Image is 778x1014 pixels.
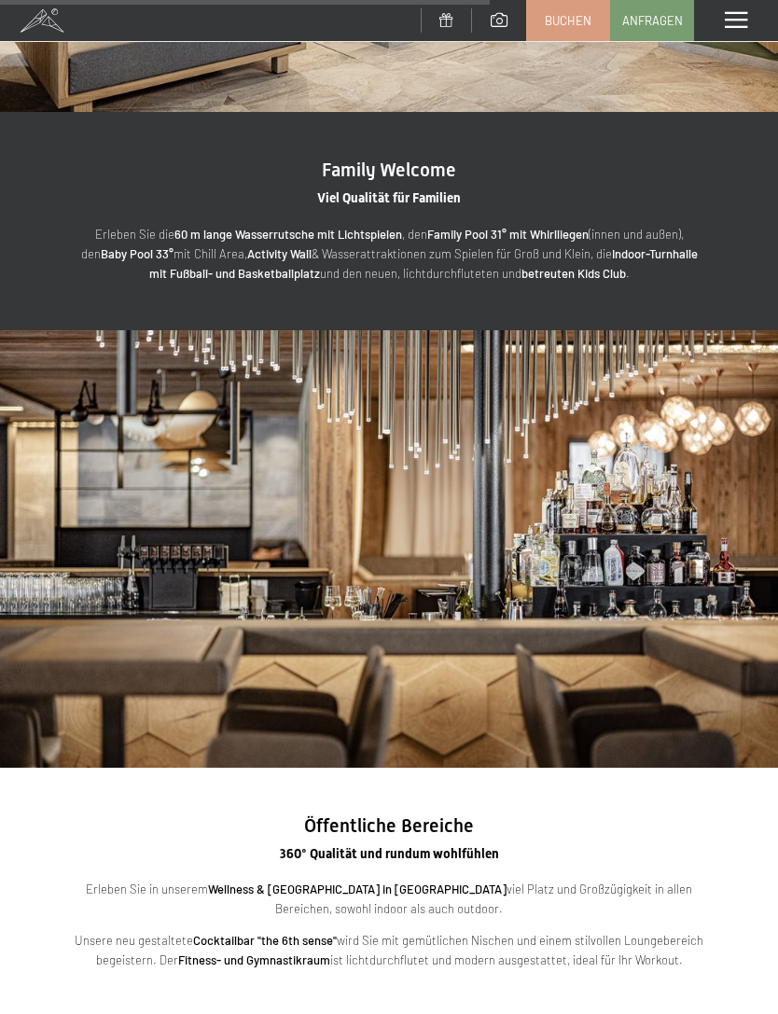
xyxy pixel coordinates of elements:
strong: Activity Wall [247,246,312,261]
p: Unsere neu gestaltete wird Sie mit gemütlichen Nischen und einem stilvollen Loungebereich begeist... [75,931,703,970]
strong: 60 m lange Wasserrutsche mit Lichtspielen [174,227,402,242]
span: Öffentliche Bereiche [304,814,474,837]
strong: Family Pool 31° mit Whirlliegen [427,227,589,242]
strong: Wellness & [GEOGRAPHIC_DATA] in [GEOGRAPHIC_DATA] [208,882,507,896]
span: 360° Qualität und rundum wohlfühlen [280,846,499,861]
strong: betreuten Kids Club [521,266,626,281]
span: Buchen [545,12,591,29]
strong: Indoor-Turnhalle mit Fußball- und Basketballplatz [149,246,698,281]
span: Anfragen [622,12,683,29]
p: Erleben Sie die , den (innen und außen), den mit Chill Area, & Wasserattraktionen zum Spielen für... [75,225,703,283]
strong: Cocktailbar "the 6th sense" [193,933,337,948]
strong: Fitness- und Gymnastikraum [178,952,330,967]
span: Viel Qualität für Familien [317,190,461,205]
strong: Baby Pool 33° [101,246,174,261]
a: Buchen [527,1,609,40]
p: Erleben Sie in unserem viel Platz und Großzügigkeit in allen Bereichen, sowohl indoor als auch ou... [75,880,703,919]
a: Anfragen [611,1,693,40]
span: Family Welcome [322,159,456,181]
